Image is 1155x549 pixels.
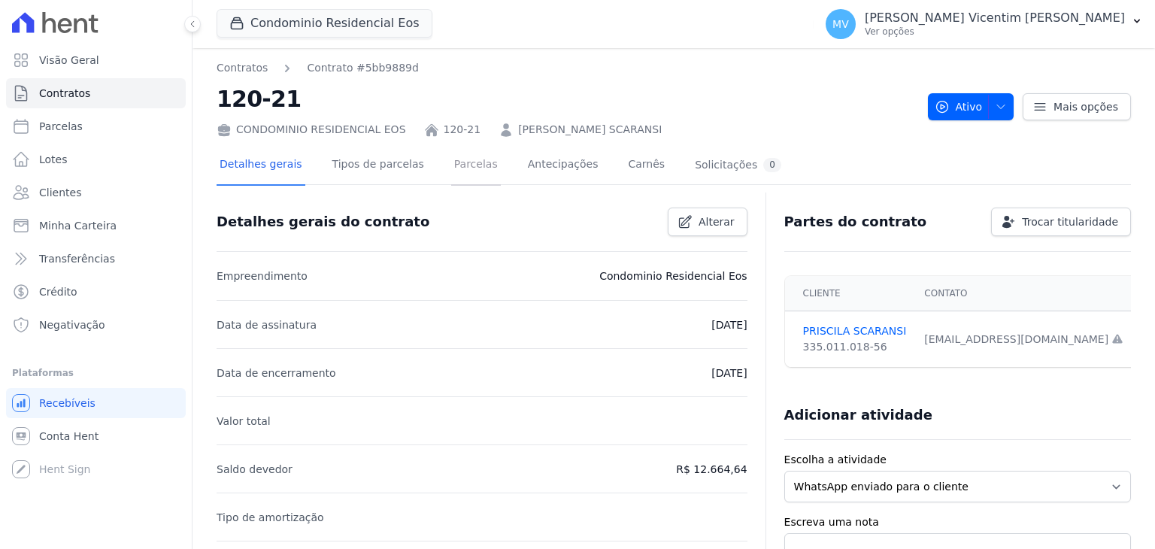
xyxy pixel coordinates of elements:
p: Data de assinatura [217,316,317,334]
span: Transferências [39,251,115,266]
p: Condominio Residencial Eos [599,267,747,285]
span: Ativo [935,93,983,120]
div: [EMAIL_ADDRESS][DOMAIN_NAME] [924,332,1123,347]
div: Solicitações [695,158,781,172]
a: 120-21 [444,122,481,138]
a: Visão Geral [6,45,186,75]
a: [PERSON_NAME] SCARANSI [518,122,662,138]
a: Antecipações [525,146,602,186]
span: Minha Carteira [39,218,117,233]
a: Conta Hent [6,421,186,451]
a: Alterar [668,208,747,236]
a: Contratos [6,78,186,108]
h2: 120-21 [217,82,916,116]
span: Clientes [39,185,81,200]
p: [DATE] [711,316,747,334]
p: Ver opções [865,26,1125,38]
div: CONDOMINIO RESIDENCIAL EOS [217,122,406,138]
div: Plataformas [12,364,180,382]
a: Negativação [6,310,186,340]
button: Condominio Residencial Eos [217,9,432,38]
a: Detalhes gerais [217,146,305,186]
a: Minha Carteira [6,211,186,241]
a: Clientes [6,177,186,208]
span: Conta Hent [39,429,99,444]
a: Contrato #5bb9889d [307,60,418,76]
a: Lotes [6,144,186,174]
a: Solicitações0 [692,146,784,186]
span: Mais opções [1053,99,1118,114]
p: [PERSON_NAME] Vicentim [PERSON_NAME] [865,11,1125,26]
span: Alterar [699,214,735,229]
span: Contratos [39,86,90,101]
div: 335.011.018-56 [803,339,907,355]
th: Contato [915,276,1132,311]
span: Lotes [39,152,68,167]
span: Negativação [39,317,105,332]
th: Cliente [785,276,916,311]
label: Escreva uma nota [784,514,1131,530]
span: Recebíveis [39,396,95,411]
a: Crédito [6,277,186,307]
a: PRISCILA SCARANSI [803,323,907,339]
a: Trocar titularidade [991,208,1131,236]
p: Empreendimento [217,267,308,285]
a: Carnês [625,146,668,186]
a: Contratos [217,60,268,76]
p: Saldo devedor [217,460,293,478]
h3: Adicionar atividade [784,406,932,424]
h3: Partes do contrato [784,213,927,231]
span: Trocar titularidade [1022,214,1118,229]
p: Data de encerramento [217,364,336,382]
span: MV [832,19,849,29]
span: Crédito [39,284,77,299]
a: Recebíveis [6,388,186,418]
p: Valor total [217,412,271,430]
div: 0 [763,158,781,172]
a: Mais opções [1023,93,1131,120]
p: [DATE] [711,364,747,382]
label: Escolha a atividade [784,452,1131,468]
button: Ativo [928,93,1014,120]
nav: Breadcrumb [217,60,419,76]
h3: Detalhes gerais do contrato [217,213,429,231]
span: Parcelas [39,119,83,134]
button: MV [PERSON_NAME] Vicentim [PERSON_NAME] Ver opções [814,3,1155,45]
a: Parcelas [451,146,501,186]
a: Tipos de parcelas [329,146,427,186]
a: Parcelas [6,111,186,141]
nav: Breadcrumb [217,60,916,76]
p: Tipo de amortização [217,508,324,526]
p: R$ 12.664,64 [676,460,747,478]
a: Transferências [6,244,186,274]
span: Visão Geral [39,53,99,68]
